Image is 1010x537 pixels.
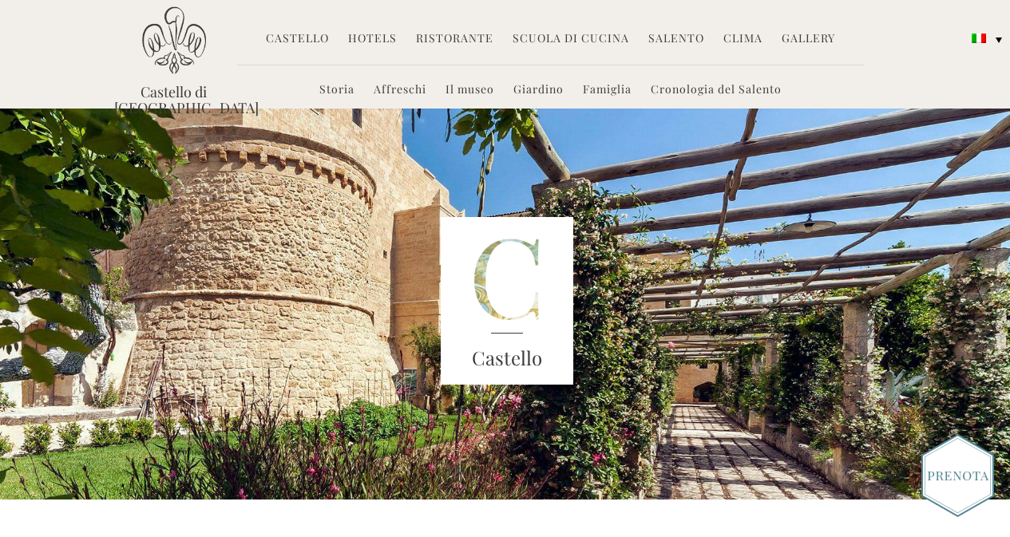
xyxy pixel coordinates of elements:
a: Castello [266,30,329,49]
img: Book_Button_Italian.png [921,434,994,517]
h3: Castello [441,344,573,373]
a: Famiglia [583,81,632,100]
a: Il museo [446,81,494,100]
a: Affreschi [374,81,426,100]
a: Gallery [782,30,835,49]
a: Cronologia del Salento [651,81,782,100]
img: Italiano [972,34,986,43]
img: Castello di Ugento [142,6,206,74]
a: Scuola di Cucina [513,30,629,49]
a: Storia [319,81,354,100]
a: Hotels [348,30,397,49]
a: Ristorante [416,30,493,49]
a: Castello di [GEOGRAPHIC_DATA] [114,84,234,116]
a: Salento [648,30,704,49]
a: Clima [723,30,762,49]
img: castle-letter.png [441,217,573,385]
a: Giardino [513,81,564,100]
